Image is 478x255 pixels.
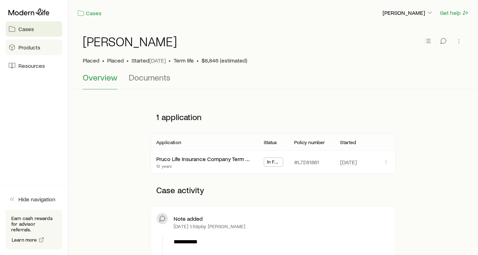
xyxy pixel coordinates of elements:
span: • [197,57,199,64]
a: Pruco Life Insurance Company Term Essential [156,155,267,162]
span: Documents [129,72,170,82]
span: • [169,57,171,64]
span: [DATE] [149,57,166,64]
a: Cases [6,21,62,37]
span: Placed [107,57,124,64]
span: Overview [83,72,117,82]
button: [PERSON_NAME] [382,9,434,17]
p: 1 application [151,106,396,127]
div: Pruco Life Insurance Company Term Essential [156,155,252,163]
p: Started [340,140,356,145]
p: [PERSON_NAME] [383,9,433,16]
p: Placed [83,57,99,64]
span: Cases [18,25,34,32]
span: $8,846 (estimated) [202,57,247,64]
span: • [102,57,104,64]
span: • [127,57,129,64]
p: [DATE] 1:59p by [PERSON_NAME] [174,224,245,229]
span: In Force [267,159,280,166]
span: Term life [174,57,194,64]
a: Cases [77,9,102,17]
p: Application [156,140,181,145]
span: Hide navigation [18,196,56,203]
a: Resources [6,58,62,73]
span: [DATE] [340,159,357,166]
span: Resources [18,62,45,69]
p: 10 years [156,163,252,169]
p: Status [264,140,277,145]
p: Policy number [294,140,325,145]
button: Get help [439,9,470,17]
span: Products [18,44,40,51]
span: Learn more [12,237,37,242]
button: Hide navigation [6,191,62,207]
p: Earn cash rewards for advisor referrals. [11,215,57,232]
p: #L7281881 [294,159,319,166]
div: Earn cash rewards for advisor referrals.Learn more [6,210,62,249]
p: Started [132,57,166,64]
a: Products [6,40,62,55]
div: Case details tabs [83,72,464,89]
p: Case activity [151,179,396,201]
h1: [PERSON_NAME] [83,34,177,48]
p: Note added [174,215,203,222]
